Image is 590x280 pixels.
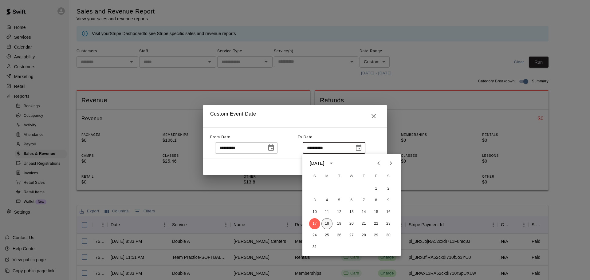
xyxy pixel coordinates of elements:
button: 2 [383,183,394,194]
button: 13 [346,207,357,218]
button: 12 [334,207,345,218]
button: 3 [309,195,320,206]
button: 22 [371,218,382,229]
button: 31 [309,242,320,253]
span: Friday [371,170,382,183]
button: 8 [371,195,382,206]
button: 10 [309,207,320,218]
button: 29 [371,230,382,241]
button: 26 [334,230,345,241]
button: 5 [334,195,345,206]
button: Choose date, selected date is Aug 17, 2025 [352,142,365,154]
button: 1 [371,183,382,194]
span: Saturday [383,170,394,183]
span: From Date [210,135,230,139]
button: 16 [383,207,394,218]
button: 18 [321,218,332,229]
button: 6 [346,195,357,206]
button: 20 [346,218,357,229]
button: 19 [334,218,345,229]
span: Monday [321,170,332,183]
span: Wednesday [346,170,357,183]
button: 7 [358,195,369,206]
span: Sunday [309,170,320,183]
h2: Custom Event Date [203,105,387,127]
button: 4 [321,195,332,206]
button: Close [368,110,380,122]
button: 15 [371,207,382,218]
span: To Date [298,135,313,139]
button: Next month [385,157,397,169]
button: 28 [358,230,369,241]
div: [DATE] [310,160,324,167]
button: 9 [383,195,394,206]
button: Choose date, selected date is Aug 16, 2025 [265,142,277,154]
button: 30 [383,230,394,241]
button: Previous month [372,157,385,169]
button: 27 [346,230,357,241]
button: 24 [309,230,320,241]
button: 17 [309,218,320,229]
button: 21 [358,218,369,229]
button: calendar view is open, switch to year view [326,158,336,168]
span: Tuesday [334,170,345,183]
span: Thursday [358,170,369,183]
button: 11 [321,207,332,218]
button: 14 [358,207,369,218]
button: 25 [321,230,332,241]
button: 23 [383,218,394,229]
